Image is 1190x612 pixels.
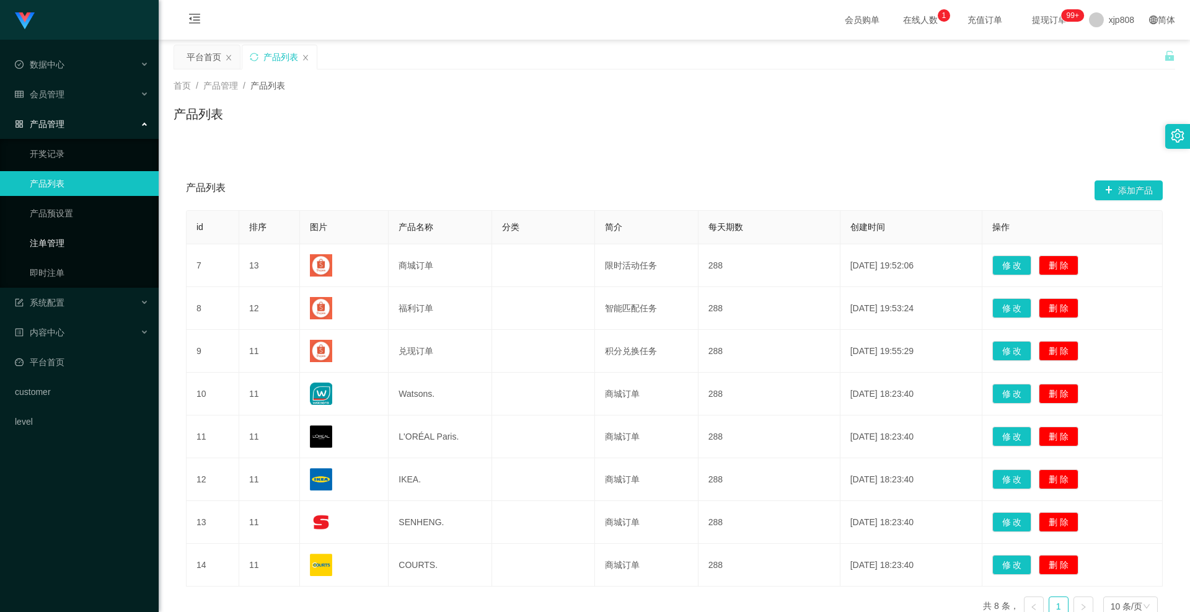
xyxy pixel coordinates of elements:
[187,373,239,415] td: 10
[389,244,491,287] td: 商城订单
[187,330,239,373] td: 9
[1039,512,1078,532] button: 删 除
[310,383,332,405] img: 68176a989e162.jpg
[187,45,221,69] div: 平台首页
[30,171,149,196] a: 产品列表
[187,287,239,330] td: 8
[310,340,332,362] img: 68a7329870495.jpg
[699,458,840,501] td: 288
[1030,603,1038,611] i: 图标: left
[186,180,226,200] span: 产品列表
[15,328,24,337] i: 图标: profile
[1039,427,1078,446] button: 删 除
[595,544,698,587] td: 商城订单
[187,244,239,287] td: 7
[15,350,149,375] a: 图标: dashboard平台首页
[389,544,491,587] td: COURTS.
[239,544,300,587] td: 11
[699,501,840,544] td: 288
[239,287,300,330] td: 12
[15,12,35,30] img: logo.9652507e.png
[310,468,332,490] img: 68176ef633d27.png
[196,222,203,232] span: id
[389,330,491,373] td: 兑现订单
[992,384,1032,404] button: 修 改
[699,544,840,587] td: 288
[263,45,298,69] div: 产品列表
[15,60,24,69] i: 图标: check-circle-o
[850,222,885,232] span: 创建时间
[1039,255,1078,275] button: 删 除
[1039,469,1078,489] button: 删 除
[174,81,191,91] span: 首页
[15,409,149,434] a: level
[239,330,300,373] td: 11
[310,554,332,576] img: 68834ba7a3d5b.png
[243,81,245,91] span: /
[1039,341,1078,361] button: 删 除
[187,544,239,587] td: 14
[250,81,285,91] span: 产品列表
[699,244,840,287] td: 288
[840,287,982,330] td: [DATE] 19:53:24
[225,54,232,61] i: 图标: close
[15,119,64,129] span: 产品管理
[310,254,332,277] img: 68a73283c8484.jpg
[389,373,491,415] td: Watsons.
[389,415,491,458] td: L'ORÉAL Paris.
[840,373,982,415] td: [DATE] 18:23:40
[961,16,1008,24] span: 充值订单
[239,458,300,501] td: 11
[15,298,24,307] i: 图标: form
[196,81,198,91] span: /
[992,512,1032,532] button: 修 改
[187,415,239,458] td: 11
[187,501,239,544] td: 13
[250,53,258,61] i: 图标: sync
[941,9,946,22] p: 1
[187,458,239,501] td: 12
[595,415,698,458] td: 商城订单
[249,222,267,232] span: 排序
[1039,384,1078,404] button: 删 除
[389,458,491,501] td: IKEA.
[840,501,982,544] td: [DATE] 18:23:40
[239,244,300,287] td: 13
[302,54,309,61] i: 图标: close
[992,222,1010,232] span: 操作
[310,222,327,232] span: 图片
[992,298,1032,318] button: 修 改
[15,90,24,99] i: 图标: table
[595,501,698,544] td: 商城订单
[30,141,149,166] a: 开奖记录
[15,379,149,404] a: customer
[15,89,64,99] span: 会员管理
[595,287,698,330] td: 智能匹配任务
[699,415,840,458] td: 288
[389,501,491,544] td: SENHENG.
[310,425,332,448] img: 68176c60d0f9a.png
[389,287,491,330] td: 福利订单
[1149,16,1158,24] i: 图标: global
[174,1,216,40] i: 图标: menu-fold
[992,341,1032,361] button: 修 改
[708,222,743,232] span: 每天期数
[30,260,149,285] a: 即时注单
[840,544,982,587] td: [DATE] 18:23:40
[992,255,1032,275] button: 修 改
[840,244,982,287] td: [DATE] 19:52:06
[840,458,982,501] td: [DATE] 18:23:40
[840,330,982,373] td: [DATE] 19:55:29
[310,511,332,533] img: 68176f62e0d74.png
[15,60,64,69] span: 数据中心
[310,297,332,319] img: 68a7328e66a99.jpg
[399,222,433,232] span: 产品名称
[595,244,698,287] td: 限时活动任务
[239,501,300,544] td: 11
[239,373,300,415] td: 11
[840,415,982,458] td: [DATE] 18:23:40
[992,427,1032,446] button: 修 改
[1039,298,1078,318] button: 删 除
[15,327,64,337] span: 内容中心
[605,222,622,232] span: 简介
